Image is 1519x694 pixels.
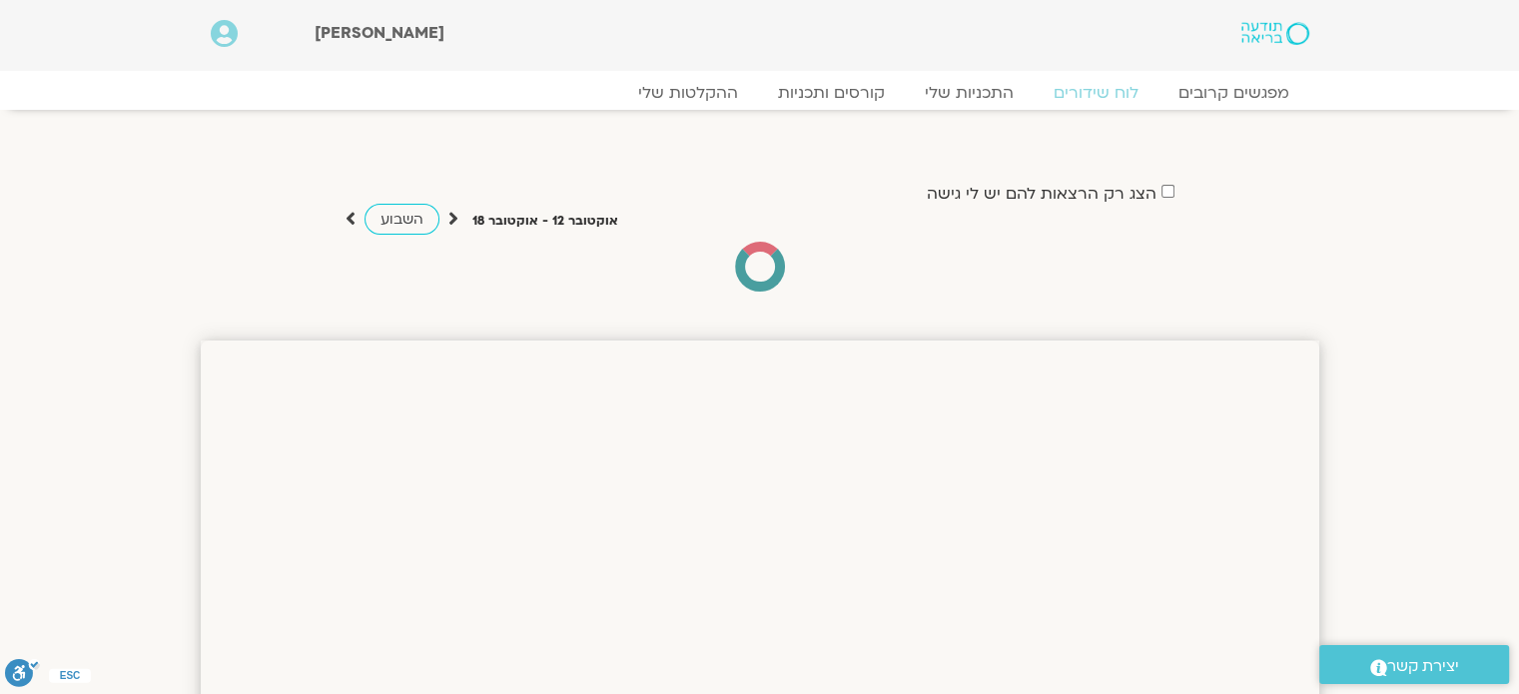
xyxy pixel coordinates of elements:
[927,185,1156,203] label: הצג רק הרצאות להם יש לי גישה
[1387,653,1459,680] span: יצירת קשר
[1319,645,1509,684] a: יצירת קשר
[905,83,1034,103] a: התכניות שלי
[1158,83,1309,103] a: מפגשים קרובים
[472,211,618,232] p: אוקטובר 12 - אוקטובר 18
[618,83,758,103] a: ההקלטות שלי
[380,210,423,229] span: השבוע
[315,22,444,44] span: [PERSON_NAME]
[365,204,439,235] a: השבוע
[1034,83,1158,103] a: לוח שידורים
[758,83,905,103] a: קורסים ותכניות
[211,83,1309,103] nav: Menu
